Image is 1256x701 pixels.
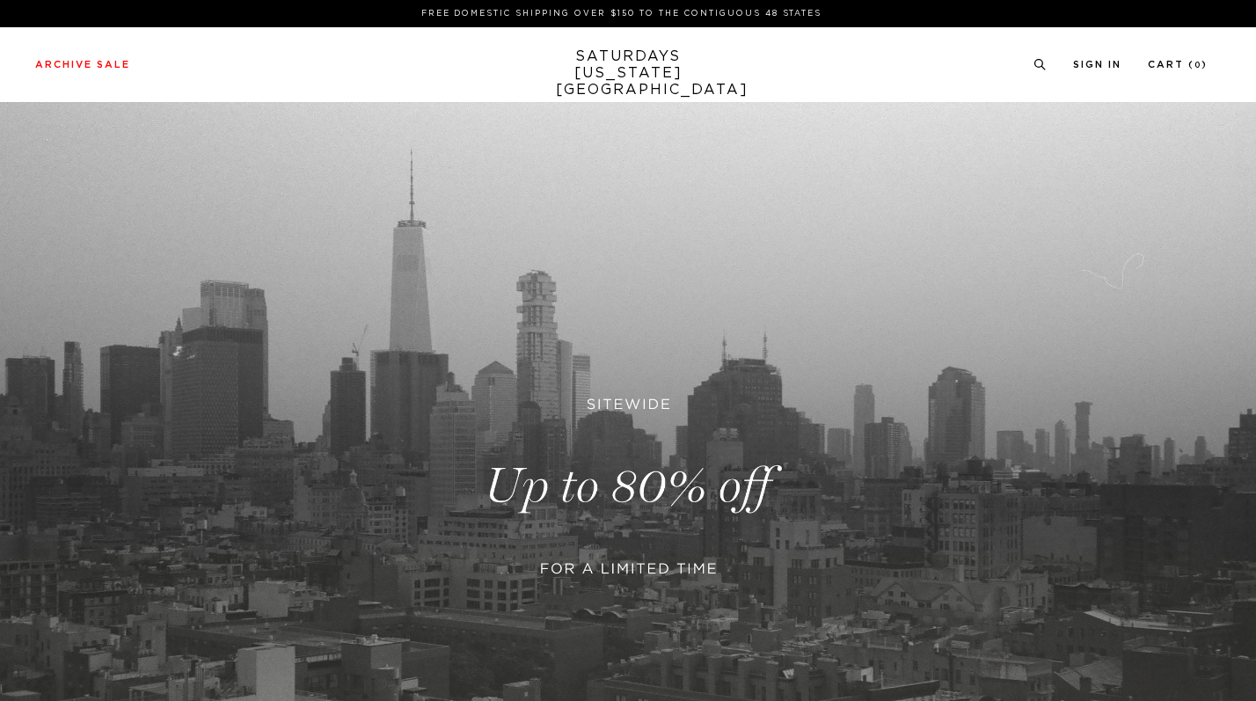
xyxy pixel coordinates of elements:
a: Archive Sale [35,60,130,69]
a: Cart (0) [1148,60,1208,69]
p: FREE DOMESTIC SHIPPING OVER $150 TO THE CONTIGUOUS 48 STATES [42,7,1201,20]
a: Sign In [1073,60,1121,69]
a: SATURDAYS[US_STATE][GEOGRAPHIC_DATA] [556,48,701,99]
small: 0 [1194,62,1201,69]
